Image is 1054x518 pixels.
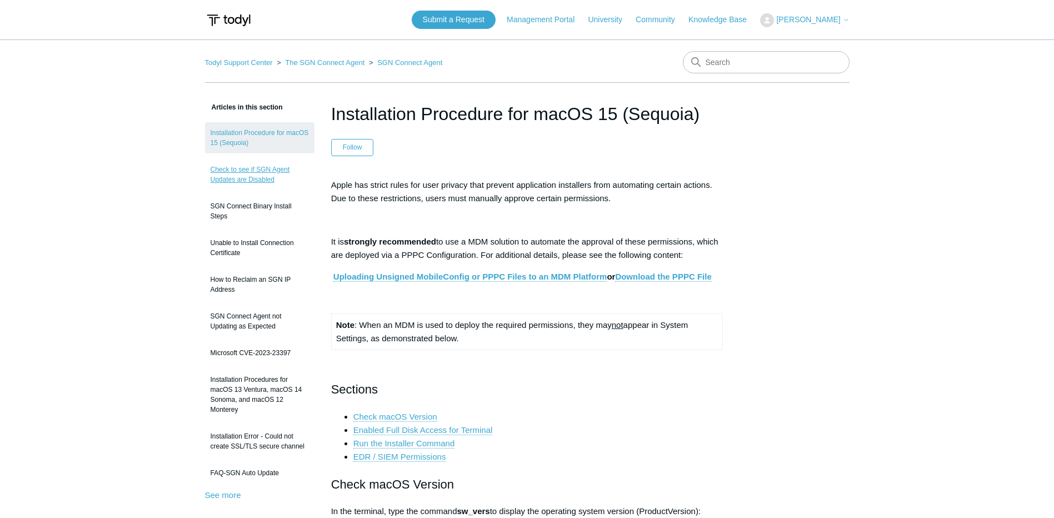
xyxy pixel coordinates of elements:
a: Todyl Support Center [205,58,273,67]
p: It is to use a MDM solution to automate the approval of these permissions, which are deployed via... [331,235,723,262]
button: [PERSON_NAME] [760,13,849,27]
a: University [588,14,633,26]
span: [PERSON_NAME] [776,15,840,24]
a: Installation Procedures for macOS 13 Ventura, macOS 14 Sonoma, and macOS 12 Monterey [205,369,314,420]
input: Search [683,51,850,73]
span: Articles in this section [205,103,283,111]
a: Uploading Unsigned MobileConfig or PPPC Files to an MDM Platform [333,272,607,282]
img: Todyl Support Center Help Center home page [205,10,252,31]
p: Apple has strict rules for user privacy that prevent application installers from automating certa... [331,178,723,205]
h2: Check macOS Version [331,475,723,494]
a: Installation Error - Could not create SSL/TLS secure channel [205,426,314,457]
span: not [612,320,623,330]
a: How to Reclaim an SGN IP Address [205,269,314,300]
a: FAQ-SGN Auto Update [205,462,314,484]
a: Unable to Install Connection Certificate [205,232,314,263]
li: Todyl Support Center [205,58,275,67]
a: Run the Installer Command [353,439,455,449]
a: Management Portal [507,14,586,26]
a: Microsoft CVE-2023-23397 [205,342,314,363]
h2: Sections [331,380,723,399]
a: Submit a Request [412,11,496,29]
a: Knowledge Base [688,14,758,26]
a: See more [205,490,241,500]
button: Follow Article [331,139,374,156]
a: The SGN Connect Agent [285,58,364,67]
a: Check to see if SGN Agent Updates are Disabled [205,159,314,190]
a: EDR / SIEM Permissions [353,452,446,462]
a: Check macOS Version [353,412,437,422]
p: In the terminal, type the command to display the operating system version (ProductVersion): [331,505,723,518]
a: SGN Connect Binary Install Steps [205,196,314,227]
a: Installation Procedure for macOS 15 (Sequoia) [205,122,314,153]
strong: or [333,272,712,282]
li: The SGN Connect Agent [274,58,367,67]
a: Download the PPPC File [615,272,711,282]
td: : When an MDM is used to deploy the required permissions, they may appear in System Settings, as ... [331,313,723,350]
a: SGN Connect Agent not Updating as Expected [205,306,314,337]
h1: Installation Procedure for macOS 15 (Sequoia) [331,101,723,127]
a: SGN Connect Agent [377,58,442,67]
strong: strongly recommended [344,237,436,246]
a: Community [636,14,686,26]
strong: sw_vers [457,506,489,516]
a: Enabled Full Disk Access for Terminal [353,425,493,435]
li: SGN Connect Agent [367,58,442,67]
strong: Note [336,320,354,330]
